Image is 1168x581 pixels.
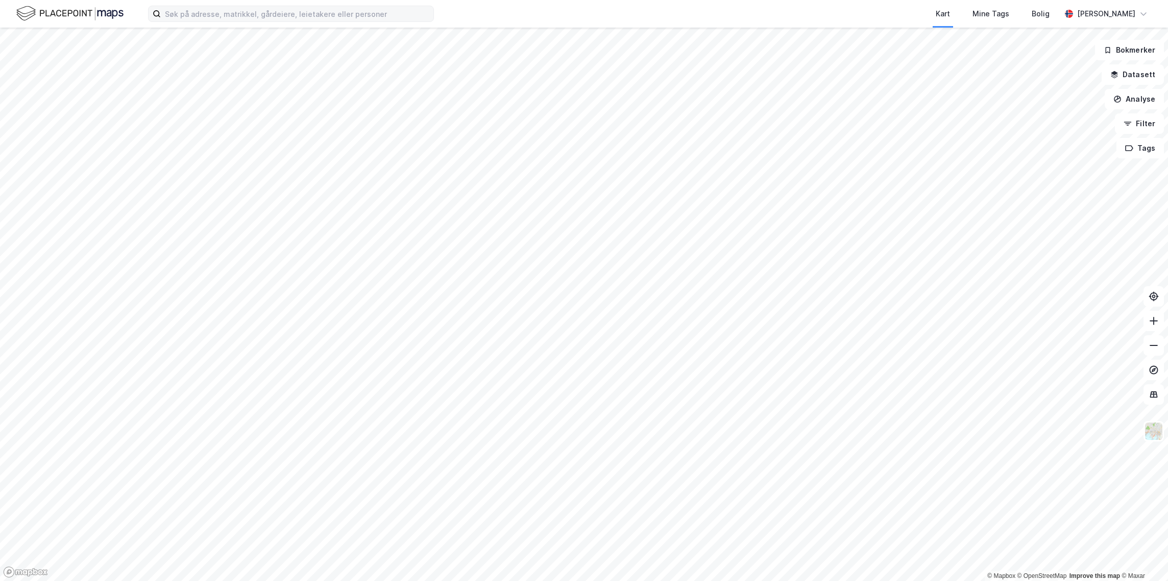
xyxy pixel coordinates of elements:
[1077,8,1135,20] div: [PERSON_NAME]
[987,572,1015,579] a: Mapbox
[936,8,950,20] div: Kart
[1032,8,1050,20] div: Bolig
[1095,40,1164,60] button: Bokmerker
[1116,138,1164,158] button: Tags
[1117,532,1168,581] div: Kontrollprogram for chat
[1102,64,1164,85] button: Datasett
[3,566,48,578] a: Mapbox homepage
[1017,572,1067,579] a: OpenStreetMap
[1105,89,1164,109] button: Analyse
[161,6,433,21] input: Søk på adresse, matrikkel, gårdeiere, leietakere eller personer
[972,8,1009,20] div: Mine Tags
[16,5,124,22] img: logo.f888ab2527a4732fd821a326f86c7f29.svg
[1144,422,1163,441] img: Z
[1117,532,1168,581] iframe: Chat Widget
[1069,572,1120,579] a: Improve this map
[1115,113,1164,134] button: Filter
